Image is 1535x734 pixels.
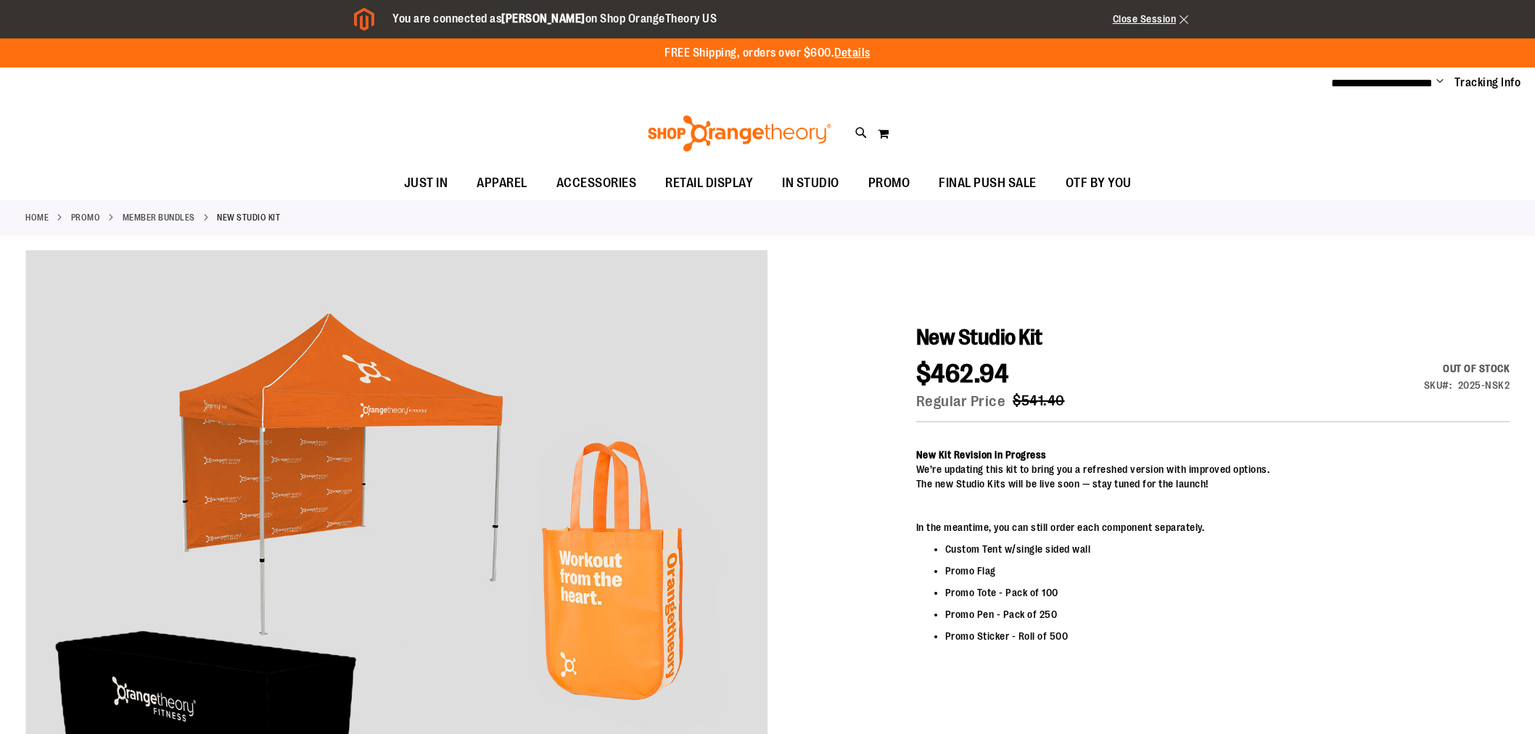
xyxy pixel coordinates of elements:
span: $462.94 [916,359,1009,389]
img: Shop Orangetheory [646,115,834,152]
span: FINAL PUSH SALE [939,167,1037,199]
a: APPAREL [462,167,542,200]
strong: New Studio Kit [217,211,280,224]
span: New Studio Kit [916,325,1042,350]
p: Promo Tote - Pack of 100 [945,585,1270,600]
span: APPAREL [477,167,527,199]
p: Promo Sticker - Roll of 500 [945,629,1270,643]
span: $541.40 [1013,392,1065,409]
a: JUST IN [390,167,463,200]
a: OTF BY YOU [1051,167,1146,200]
p: We’re updating this kit to bring you a refreshed version with improved options. The new Studio Ki... [916,448,1270,491]
span: ACCESSORIES [556,167,637,199]
img: Magento [354,7,374,31]
a: PROMO [71,211,101,224]
span: OTF BY YOU [1066,167,1132,199]
button: Account menu [1436,75,1444,90]
p: Promo Flag [945,564,1270,578]
span: JUST IN [404,167,448,199]
a: Details [834,46,871,59]
span: RETAIL DISPLAY [665,167,753,199]
p: In the meantime, you can still order each component separately. [916,520,1270,535]
p: FREE Shipping, orders over $600. [664,45,871,62]
a: Tracking Info [1454,75,1521,91]
a: IN STUDIO [767,167,854,200]
span: You are connected as on Shop OrangeTheory US [392,12,717,25]
a: ACCESSORIES [542,167,651,200]
span: Regular Price [916,390,1013,412]
p: Availability: [1424,361,1510,376]
div: 2025-NSK2 [1458,378,1510,392]
span: Out of stock [1443,363,1510,374]
a: FINAL PUSH SALE [924,167,1051,200]
p: Promo Pen - Pack of 250 [945,607,1270,622]
p: Custom Tent w/single sided wall [945,542,1270,556]
strong: [PERSON_NAME] [501,12,585,25]
span: IN STUDIO [782,167,839,199]
a: PROMO [854,167,925,199]
a: Home [25,211,49,224]
a: Close Session [1113,13,1189,25]
a: RETAIL DISPLAY [651,167,767,200]
a: Member Bundles [123,211,195,224]
strong: New Kit Revision in Progress [916,449,1047,461]
span: PROMO [868,167,910,199]
strong: SKU [1424,379,1452,391]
